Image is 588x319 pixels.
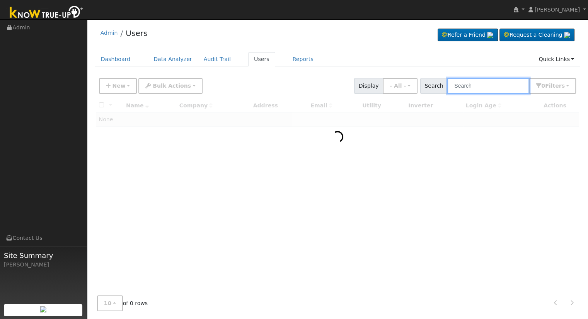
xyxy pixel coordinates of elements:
img: retrieve [564,32,570,38]
button: New [99,78,137,94]
a: Data Analyzer [148,52,198,66]
span: Search [420,78,448,94]
a: Users [126,29,147,38]
span: [PERSON_NAME] [535,7,580,13]
img: Know True-Up [6,4,87,22]
input: Search [447,78,529,94]
a: Admin [101,30,118,36]
img: retrieve [487,32,493,38]
span: Filter [545,83,565,89]
button: Bulk Actions [138,78,202,94]
span: of 0 rows [97,295,148,311]
a: Users [248,52,275,66]
a: Request a Cleaning [499,29,574,42]
span: s [561,83,564,89]
a: Quick Links [533,52,580,66]
span: 10 [104,300,112,306]
div: [PERSON_NAME] [4,261,83,269]
a: Dashboard [95,52,136,66]
img: retrieve [40,306,46,312]
button: - All - [383,78,418,94]
span: Site Summary [4,250,83,261]
a: Audit Trail [198,52,237,66]
button: 10 [97,295,123,311]
span: Display [354,78,383,94]
span: Bulk Actions [153,83,191,89]
button: 0Filters [529,78,576,94]
a: Reports [287,52,319,66]
a: Refer a Friend [438,29,498,42]
span: New [112,83,125,89]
